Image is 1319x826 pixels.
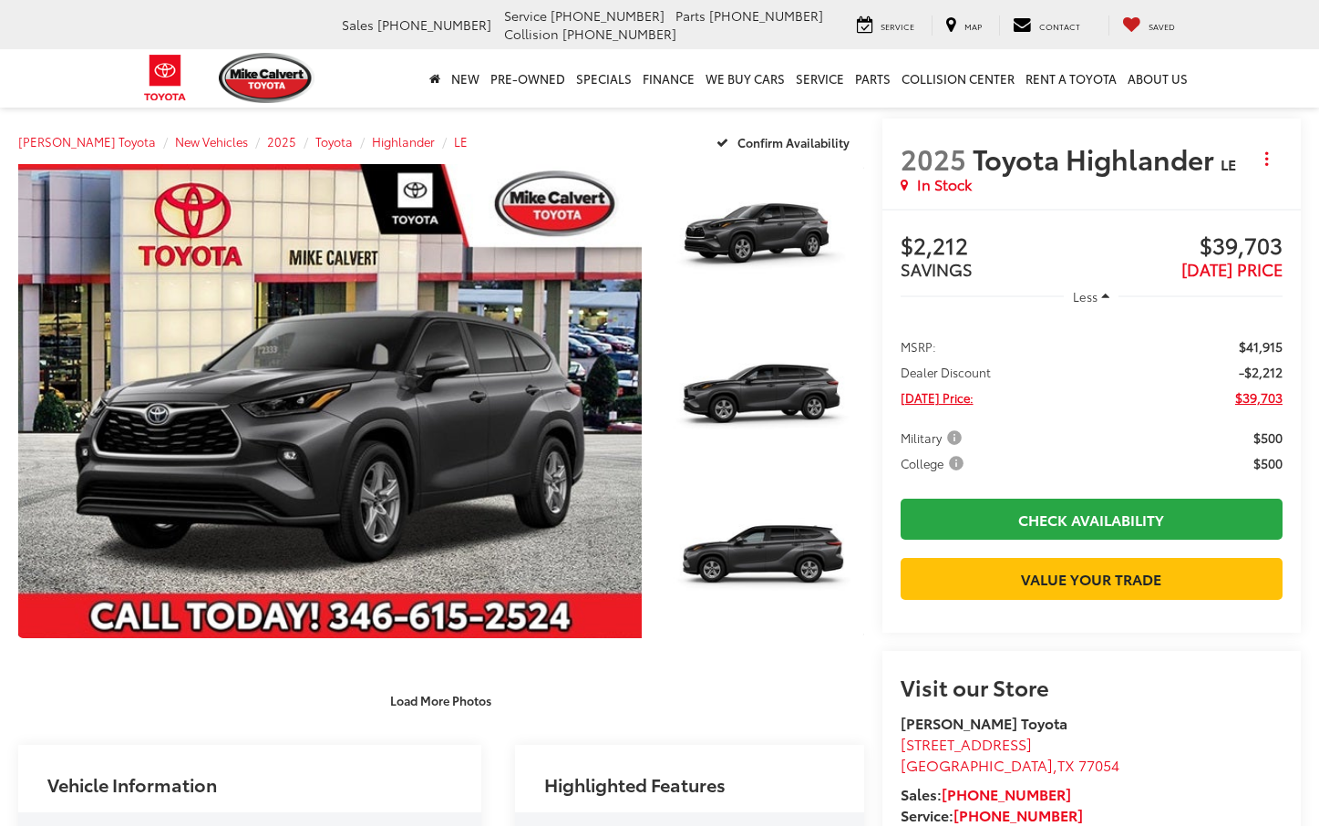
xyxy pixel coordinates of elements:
[1108,15,1189,36] a: My Saved Vehicles
[1122,49,1193,108] a: About Us
[901,783,1071,804] strong: Sales:
[901,754,1119,775] span: ,
[18,164,642,638] a: Expand Photo 0
[1239,337,1283,356] span: $41,915
[1181,257,1283,281] span: [DATE] PRICE
[1057,754,1075,775] span: TX
[896,49,1020,108] a: Collision Center
[1039,20,1080,32] span: Contact
[12,162,648,639] img: 2025 Toyota Highlander LE
[942,783,1071,804] a: [PHONE_NUMBER]
[1149,20,1175,32] span: Saved
[843,15,928,36] a: Service
[709,6,823,25] span: [PHONE_NUMBER]
[1078,754,1119,775] span: 77054
[932,15,995,36] a: Map
[454,133,468,150] a: LE
[1235,388,1283,407] span: $39,703
[901,754,1053,775] span: [GEOGRAPHIC_DATA]
[131,48,200,108] img: Toyota
[700,49,790,108] a: WE BUY CARS
[446,49,485,108] a: New
[850,49,896,108] a: Parts
[267,133,296,150] a: 2025
[901,675,1283,698] h2: Visit our Store
[901,454,970,472] button: College
[901,558,1283,599] a: Value Your Trade
[917,174,972,195] span: In Stock
[901,257,973,281] span: SAVINGS
[662,164,863,315] a: Expand Photo 1
[901,139,966,178] span: 2025
[504,6,547,25] span: Service
[504,25,559,43] span: Collision
[1221,153,1236,174] span: LE
[1253,454,1283,472] span: $500
[790,49,850,108] a: Service
[1251,142,1283,174] button: Actions
[1091,233,1283,261] span: $39,703
[675,6,706,25] span: Parts
[377,15,491,34] span: [PHONE_NUMBER]
[660,162,866,317] img: 2025 Toyota Highlander LE
[1073,288,1097,305] span: Less
[424,49,446,108] a: Home
[1253,428,1283,447] span: $500
[219,53,315,103] img: Mike Calvert Toyota
[901,388,974,407] span: [DATE] Price:
[485,49,571,108] a: Pre-Owned
[901,428,965,447] span: Military
[901,804,1083,825] strong: Service:
[737,134,850,150] span: Confirm Availability
[660,324,866,479] img: 2025 Toyota Highlander LE
[901,337,936,356] span: MSRP:
[372,133,435,150] a: Highlander
[660,485,866,640] img: 2025 Toyota Highlander LE
[342,15,374,34] span: Sales
[1020,49,1122,108] a: Rent a Toyota
[377,685,504,717] button: Load More Photos
[551,6,665,25] span: [PHONE_NUMBER]
[637,49,700,108] a: Finance
[901,733,1119,775] a: [STREET_ADDRESS] [GEOGRAPHIC_DATA],TX 77054
[901,363,991,381] span: Dealer Discount
[881,20,914,32] span: Service
[901,454,967,472] span: College
[1064,280,1118,313] button: Less
[662,487,863,638] a: Expand Photo 3
[973,139,1221,178] span: Toyota Highlander
[706,126,864,158] button: Confirm Availability
[18,133,156,150] a: [PERSON_NAME] Toyota
[562,25,676,43] span: [PHONE_NUMBER]
[1265,151,1268,166] span: dropdown dots
[1239,363,1283,381] span: -$2,212
[544,774,726,794] h2: Highlighted Features
[901,428,968,447] button: Military
[571,49,637,108] a: Specials
[901,733,1032,754] span: [STREET_ADDRESS]
[315,133,353,150] a: Toyota
[901,712,1067,733] strong: [PERSON_NAME] Toyota
[964,20,982,32] span: Map
[999,15,1094,36] a: Contact
[953,804,1083,825] a: [PHONE_NUMBER]
[901,233,1092,261] span: $2,212
[662,325,863,477] a: Expand Photo 2
[175,133,248,150] a: New Vehicles
[901,499,1283,540] a: Check Availability
[47,774,217,794] h2: Vehicle Information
